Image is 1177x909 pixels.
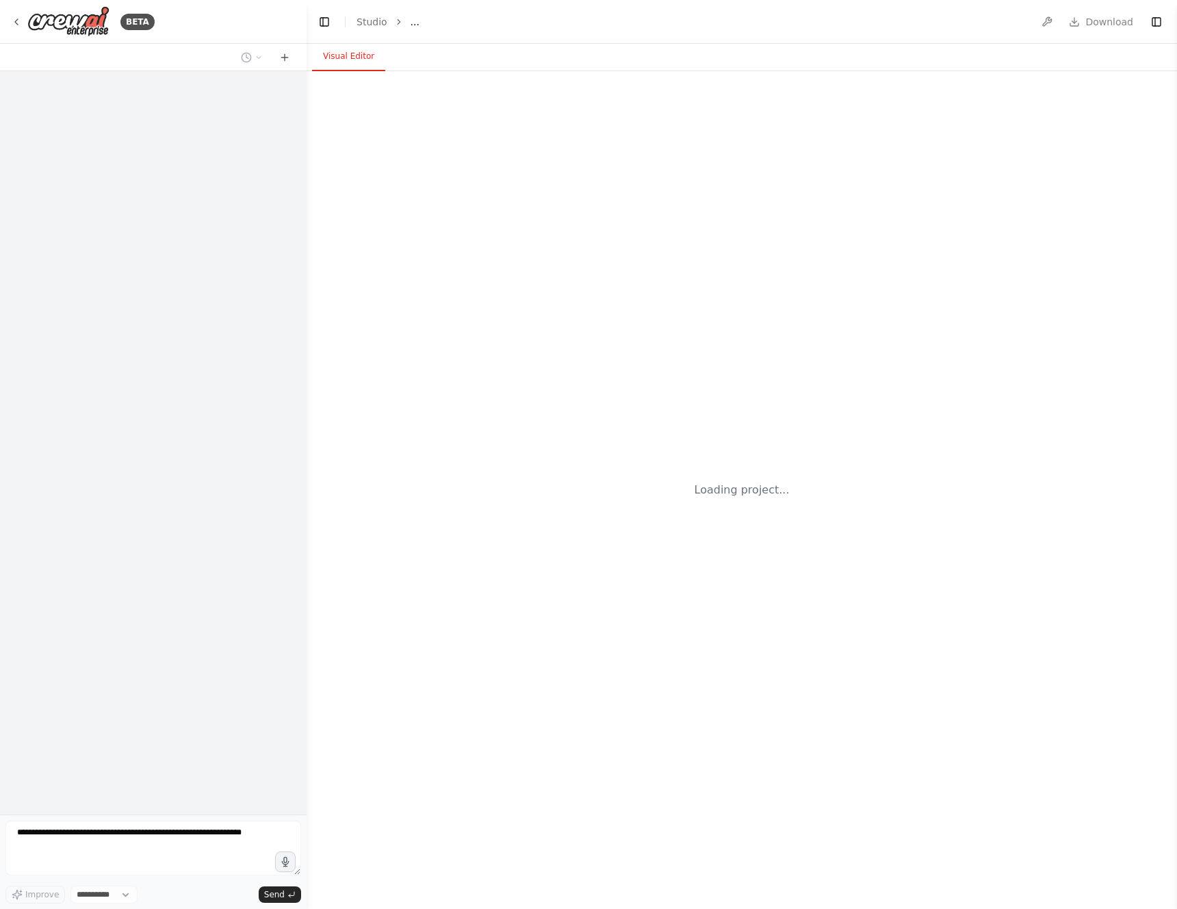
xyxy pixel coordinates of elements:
img: Logo [27,6,109,37]
div: BETA [120,14,155,30]
div: Loading project... [695,482,790,498]
button: Hide left sidebar [315,12,334,31]
button: Improve [5,886,65,904]
nav: breadcrumb [357,15,419,29]
button: Click to speak your automation idea [275,852,296,872]
span: Improve [25,889,59,900]
button: Send [259,886,301,903]
span: Send [264,889,285,900]
a: Studio [357,16,387,27]
button: Visual Editor [312,42,385,71]
button: Switch to previous chat [235,49,268,66]
button: Start a new chat [274,49,296,66]
span: ... [411,15,419,29]
button: Show right sidebar [1147,12,1166,31]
